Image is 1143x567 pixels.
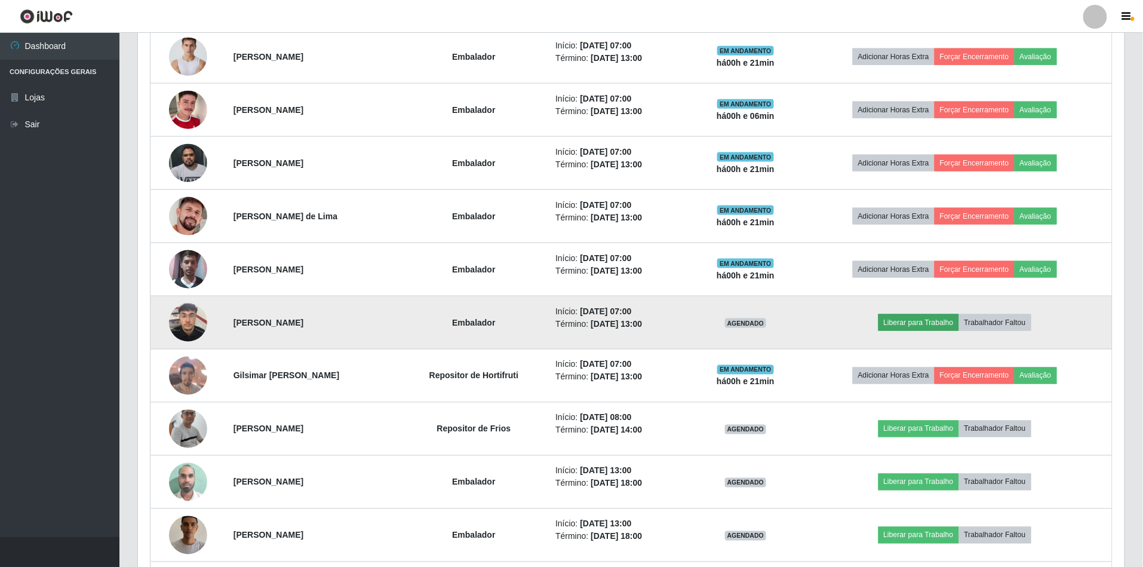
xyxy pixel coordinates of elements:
[555,93,687,105] li: Início:
[717,206,774,215] span: EM ANDAMENTO
[959,474,1031,491] button: Trabalhador Faltou
[591,372,642,382] time: [DATE] 13:00
[1015,208,1057,225] button: Avaliação
[452,265,495,274] strong: Embalador
[20,9,73,24] img: CoreUI Logo
[580,147,631,157] time: [DATE] 07:00
[935,102,1015,118] button: Forçar Encerramento
[1015,261,1057,278] button: Avaliação
[853,155,935,171] button: Adicionar Horas Extra
[429,371,518,381] strong: Repositor de Hortifruti
[580,94,631,103] time: [DATE] 07:00
[233,318,303,327] strong: [PERSON_NAME]
[935,261,1015,278] button: Forçar Encerramento
[169,28,207,85] img: 1749143853518.jpeg
[555,531,687,543] li: Término:
[555,371,687,384] li: Término:
[169,76,207,144] img: 1754590327349.jpeg
[555,146,687,158] li: Início:
[853,261,935,278] button: Adicionar Horas Extra
[233,424,303,434] strong: [PERSON_NAME]
[233,212,337,221] strong: [PERSON_NAME] de Lima
[233,158,303,168] strong: [PERSON_NAME]
[591,425,642,435] time: [DATE] 14:00
[878,474,959,491] button: Liberar para Trabalho
[878,421,959,437] button: Liberar para Trabalho
[452,477,495,487] strong: Embalador
[878,314,959,331] button: Liberar para Trabalho
[452,531,495,540] strong: Embalador
[452,158,495,168] strong: Embalador
[555,477,687,490] li: Término:
[717,46,774,56] span: EM ANDAMENTO
[725,318,767,328] span: AGENDADO
[169,244,207,295] img: 1754433269176.jpeg
[437,424,511,434] strong: Repositor de Frios
[725,531,767,541] span: AGENDADO
[555,305,687,318] li: Início:
[555,265,687,277] li: Término:
[717,259,774,268] span: EM ANDAMENTO
[233,52,303,62] strong: [PERSON_NAME]
[591,479,642,488] time: [DATE] 18:00
[555,212,687,224] li: Término:
[717,164,775,174] strong: há 00 h e 21 min
[725,478,767,488] span: AGENDADO
[555,199,687,212] li: Início:
[717,99,774,109] span: EM ANDAMENTO
[1015,367,1057,384] button: Avaliação
[233,105,303,115] strong: [PERSON_NAME]
[555,252,687,265] li: Início:
[555,39,687,52] li: Início:
[725,425,767,434] span: AGENDADO
[935,48,1015,65] button: Forçar Encerramento
[717,365,774,375] span: EM ANDAMENTO
[555,358,687,371] li: Início:
[853,102,935,118] button: Adicionar Horas Extra
[555,518,687,531] li: Início:
[580,253,631,263] time: [DATE] 07:00
[717,217,775,227] strong: há 00 h e 21 min
[1015,48,1057,65] button: Avaliação
[169,385,207,473] img: 1689019762958.jpeg
[1015,102,1057,118] button: Avaliação
[452,105,495,115] strong: Embalador
[853,208,935,225] button: Adicionar Horas Extra
[717,152,774,162] span: EM ANDAMENTO
[580,413,631,422] time: [DATE] 08:00
[591,213,642,222] time: [DATE] 13:00
[169,456,207,507] img: 1751466407656.jpeg
[555,158,687,171] li: Término:
[580,519,631,529] time: [DATE] 13:00
[555,424,687,437] li: Término:
[959,421,1031,437] button: Trabalhador Faltou
[580,466,631,476] time: [DATE] 13:00
[233,371,339,381] strong: Gilsimar [PERSON_NAME]
[169,350,207,401] img: 1744728814308.jpeg
[935,367,1015,384] button: Forçar Encerramento
[935,155,1015,171] button: Forçar Encerramento
[591,53,642,63] time: [DATE] 13:00
[555,318,687,330] li: Término:
[169,297,207,348] img: 1753794100219.jpeg
[591,106,642,116] time: [DATE] 13:00
[233,531,303,540] strong: [PERSON_NAME]
[452,318,495,327] strong: Embalador
[555,52,687,65] li: Término:
[452,212,495,221] strong: Embalador
[591,266,642,275] time: [DATE] 13:00
[717,58,775,68] strong: há 00 h e 21 min
[233,477,303,487] strong: [PERSON_NAME]
[169,137,207,188] img: 1718553093069.jpeg
[717,271,775,280] strong: há 00 h e 21 min
[580,41,631,50] time: [DATE] 07:00
[935,208,1015,225] button: Forçar Encerramento
[591,532,642,541] time: [DATE] 18:00
[959,314,1031,331] button: Trabalhador Faltou
[717,111,775,121] strong: há 00 h e 06 min
[959,527,1031,544] button: Trabalhador Faltou
[580,307,631,316] time: [DATE] 07:00
[233,265,303,274] strong: [PERSON_NAME]
[591,160,642,169] time: [DATE] 13:00
[853,367,935,384] button: Adicionar Horas Extra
